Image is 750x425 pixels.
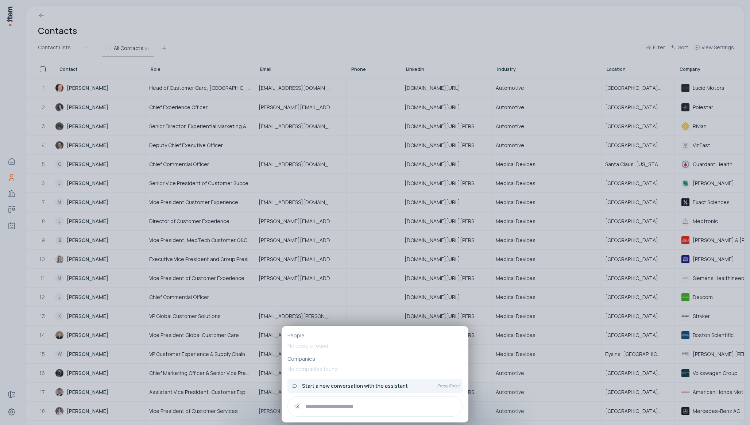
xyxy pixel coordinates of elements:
p: Companies [287,355,463,363]
span: Start a new conversation with the assistant [302,382,408,390]
p: People [287,332,463,339]
p: No companies found [287,363,463,376]
div: PeopleNo people foundCompaniesNo companies foundStart a new conversation with the assistantPress ... [282,326,468,422]
p: Press Enter [437,383,460,389]
button: Start a new conversation with the assistantPress Enter [287,379,463,393]
p: No people found [287,339,463,352]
